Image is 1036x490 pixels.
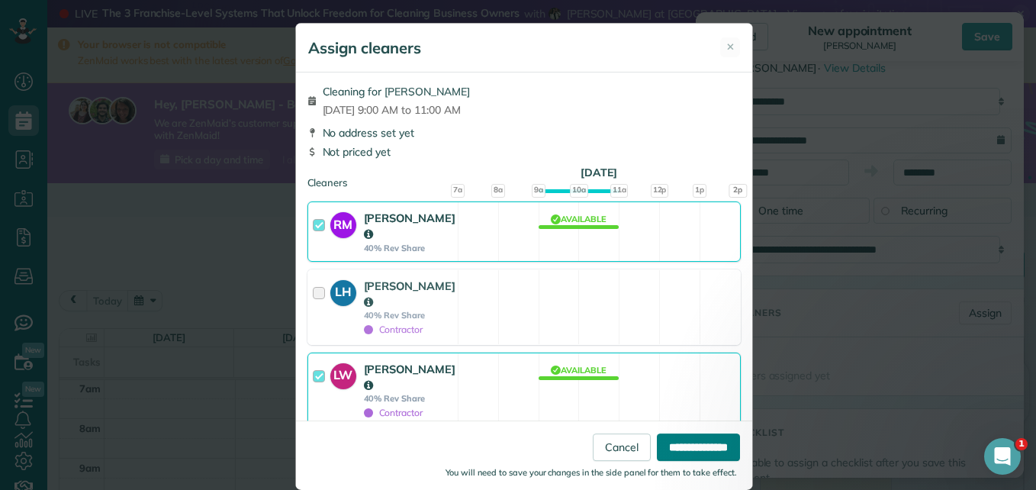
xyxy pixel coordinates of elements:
p: Run your business like a Pro, [PERSON_NAME] [50,29,280,44]
strong: [PERSON_NAME] [364,279,456,309]
strong: 40% Rev Share [364,243,456,253]
div: Not priced yet [307,144,741,160]
iframe: Intercom live chat [984,438,1021,475]
span: ✕ [726,40,735,54]
strong: 40% Rev Share [364,310,456,321]
p: • [92,44,98,60]
p: About 10 minutes [101,44,196,60]
div: checklist notification from Amar Ghose, 8w ago. Run your business like a Pro, Rachel, 0 of 9 task... [6,18,299,82]
strong: [PERSON_NAME] [364,362,456,392]
span: [DATE] 9:00 AM to 11:00 AM [323,102,470,118]
span: 1 [1015,438,1028,450]
strong: LW [330,363,356,385]
span: Contractor [364,407,423,418]
strong: RM [330,212,356,234]
strong: LH [330,280,356,301]
a: Cancel [593,434,651,461]
strong: [PERSON_NAME] [364,211,456,241]
img: Profile image for Amar [18,31,42,56]
h5: Assign cleaners [308,37,421,59]
div: Cleaners [307,176,741,180]
div: No address set yet [307,125,741,140]
p: 9 steps [50,44,88,60]
div: Checklist progress: 0 of 9 tasks completed [50,44,280,73]
small: You will need to save your changes in the side panel for them to take effect. [446,467,737,478]
strong: 40% Rev Share [364,393,456,404]
span: Cleaning for [PERSON_NAME] [323,84,470,99]
span: Contractor [364,324,423,335]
